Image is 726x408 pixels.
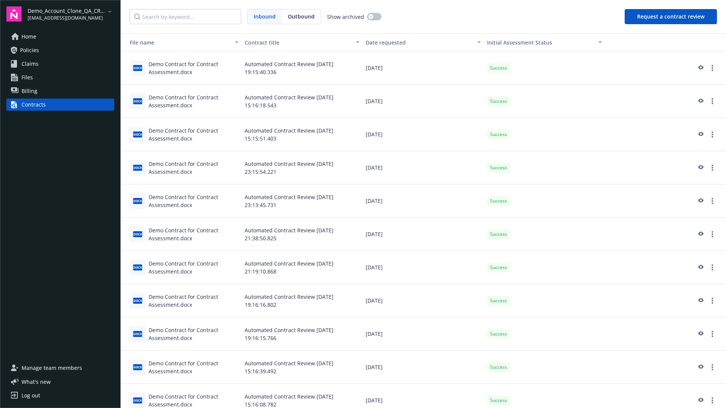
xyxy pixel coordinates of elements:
[6,85,114,97] a: Billing
[490,198,507,204] span: Success
[6,362,114,374] a: Manage team members
[363,284,484,317] div: [DATE]
[6,31,114,43] a: Home
[490,397,507,404] span: Success
[696,263,705,272] a: preview
[363,218,484,251] div: [DATE]
[363,118,484,151] div: [DATE]
[22,31,36,43] span: Home
[149,260,239,275] div: Demo Contract for Contract Assessment.docx
[133,231,142,237] span: docx
[363,85,484,118] div: [DATE]
[28,6,114,22] button: Demo_Account_Clone_QA_CR_Tests_Demo[EMAIL_ADDRESS][DOMAIN_NAME]arrowDropDown
[242,218,363,251] div: Automated Contract Review [DATE] 21:38:50.825
[22,85,37,97] span: Billing
[149,326,239,342] div: Demo Contract for Contract Assessment.docx
[248,9,282,24] span: Inbound
[696,163,705,172] a: preview
[708,63,717,73] a: more
[708,296,717,305] a: more
[133,397,142,403] span: docx
[28,15,105,22] span: [EMAIL_ADDRESS][DOMAIN_NAME]
[288,12,315,20] span: Outbound
[242,284,363,317] div: Automated Contract Review [DATE] 19:16:16.802
[6,71,114,83] a: Files
[6,58,114,70] a: Claims
[242,118,363,151] div: Automated Contract Review [DATE] 15:15:51.403
[22,71,33,83] span: Files
[696,63,705,73] a: preview
[124,39,230,46] div: Toggle SortBy
[133,165,142,170] span: docx
[327,13,364,21] span: Show archived
[242,85,363,118] div: Automated Contract Review [DATE] 15:16:18.543
[708,396,717,405] a: more
[708,329,717,338] a: more
[490,131,507,138] span: Success
[22,389,40,402] div: Log out
[149,127,239,142] div: Demo Contract for Contract Assessment.docx
[490,98,507,105] span: Success
[490,297,507,304] span: Success
[708,130,717,139] a: more
[22,378,51,386] span: What ' s new
[363,51,484,85] div: [DATE]
[487,39,552,46] span: Initial Assessment Status
[625,9,717,24] button: Request a contract review
[490,65,507,71] span: Success
[490,264,507,271] span: Success
[696,196,705,206] a: preview
[708,263,717,272] a: more
[696,97,705,106] a: preview
[133,331,142,337] span: docx
[487,39,594,46] div: Toggle SortBy
[363,317,484,351] div: [DATE]
[490,331,507,337] span: Success
[363,33,484,51] button: Date requested
[696,130,705,139] a: preview
[133,264,142,270] span: docx
[242,151,363,184] div: Automated Contract Review [DATE] 23:15:54.221
[242,33,363,51] button: Contract title
[149,160,239,176] div: Demo Contract for Contract Assessment.docx
[696,396,705,405] a: preview
[696,329,705,338] a: preview
[149,93,239,109] div: Demo Contract for Contract Assessment.docx
[696,230,705,239] a: preview
[149,193,239,209] div: Demo Contract for Contract Assessment.docx
[363,151,484,184] div: [DATE]
[133,131,142,137] span: docx
[149,226,239,242] div: Demo Contract for Contract Assessment.docx
[133,364,142,370] span: docx
[363,351,484,384] div: [DATE]
[242,351,363,384] div: Automated Contract Review [DATE] 15:16:39.492
[22,99,46,111] div: Contracts
[6,378,63,386] button: What's new
[6,99,114,111] a: Contracts
[149,293,239,309] div: Demo Contract for Contract Assessment.docx
[254,12,276,20] span: Inbound
[708,97,717,106] a: more
[242,251,363,284] div: Automated Contract Review [DATE] 21:19:10.868
[245,39,351,46] div: Contract title
[6,6,22,22] img: navigator-logo.svg
[28,7,105,15] span: Demo_Account_Clone_QA_CR_Tests_Demo
[363,184,484,218] div: [DATE]
[133,198,142,204] span: docx
[242,51,363,85] div: Automated Contract Review [DATE] 19:15:40.336
[124,39,230,46] div: File name
[133,65,142,71] span: docx
[366,39,472,46] div: Date requested
[282,9,321,24] span: Outbound
[708,196,717,206] a: more
[490,231,507,238] span: Success
[363,251,484,284] div: [DATE]
[20,44,39,56] span: Policies
[708,163,717,172] a: more
[133,298,142,303] span: docx
[242,184,363,218] div: Automated Contract Review [DATE] 23:13:45.731
[105,7,114,16] a: arrowDropDown
[242,317,363,351] div: Automated Contract Review [DATE] 19:16:15.766
[22,58,39,70] span: Claims
[708,363,717,372] a: more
